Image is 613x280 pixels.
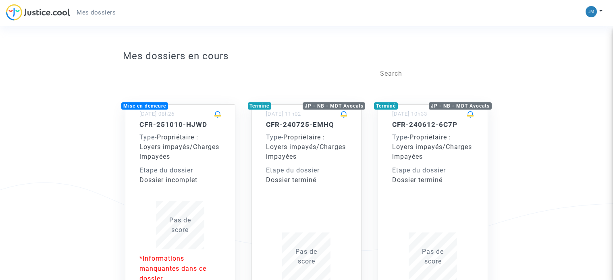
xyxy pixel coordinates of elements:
span: Type [266,133,281,141]
span: Pas de score [295,248,317,265]
small: [DATE] 10h33 [392,111,427,117]
img: 2f6abc821c8d9b47a54f4c5c70d89406 [586,6,597,17]
span: Type [139,133,155,141]
span: - [139,133,157,141]
h3: Mes dossiers en cours [123,50,490,62]
div: Etape du dossier [139,166,221,175]
div: Mise en demeure [121,102,168,110]
span: - [392,133,409,141]
div: Terminé [374,102,398,110]
span: Mes dossiers [77,9,116,16]
h5: CFR-240725-EMHQ [266,120,347,129]
h5: CFR-240612-6C7P [392,120,474,129]
small: [DATE] 11h02 [266,111,301,117]
span: Propriétaire : Loyers impayés/Charges impayées [266,133,346,160]
div: Dossier incomplet [139,175,221,185]
div: JP - NB - MDT Avocats [303,102,366,110]
div: Dossier terminé [392,175,474,185]
img: jc-logo.svg [6,4,70,21]
a: Mes dossiers [70,6,122,19]
div: Etape du dossier [266,166,347,175]
span: Type [392,133,407,141]
span: Propriétaire : Loyers impayés/Charges impayées [139,133,219,160]
span: Propriétaire : Loyers impayés/Charges impayées [392,133,472,160]
h5: CFR-251010-HJWD [139,120,221,129]
div: Etape du dossier [392,166,474,175]
div: JP - NB - MDT Avocats [429,102,492,110]
div: Terminé [248,102,272,110]
span: - [266,133,283,141]
small: [DATE] 08h26 [139,111,175,117]
div: Dossier terminé [266,175,347,185]
span: Pas de score [422,248,444,265]
span: Pas de score [169,216,191,234]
